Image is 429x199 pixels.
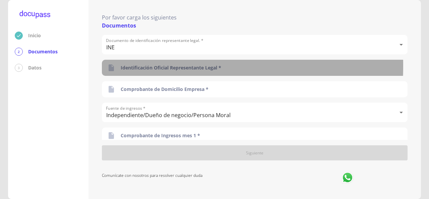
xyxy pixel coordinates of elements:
[102,60,408,76] div: Identificación Oficial Representante Legal *
[102,13,177,21] p: Por favor carga los siguientes
[28,32,41,39] p: Inicio
[102,103,408,122] div: Independiente/Dueño de negocio/Persona Moral
[121,132,200,139] p: Comprobante de Ingresos mes 1 *
[102,128,408,144] div: Comprobante de Ingresos mes 1 *
[121,64,221,71] p: Identificación Oficial Representante Legal *
[102,21,177,30] p: Documentos
[102,81,408,97] div: Comprobante de Domicilio Empresa *
[102,171,331,186] p: Comunícate con nosotros para resolver cualquier duda
[15,64,23,72] div: 3
[121,86,208,93] p: Comprobante de Domicilio Empresa *
[341,171,354,184] img: whatsapp logo
[15,7,55,23] img: logo
[28,48,58,55] p: Documentos
[15,48,23,56] div: 2
[28,64,42,71] p: Datos
[102,35,408,54] div: INE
